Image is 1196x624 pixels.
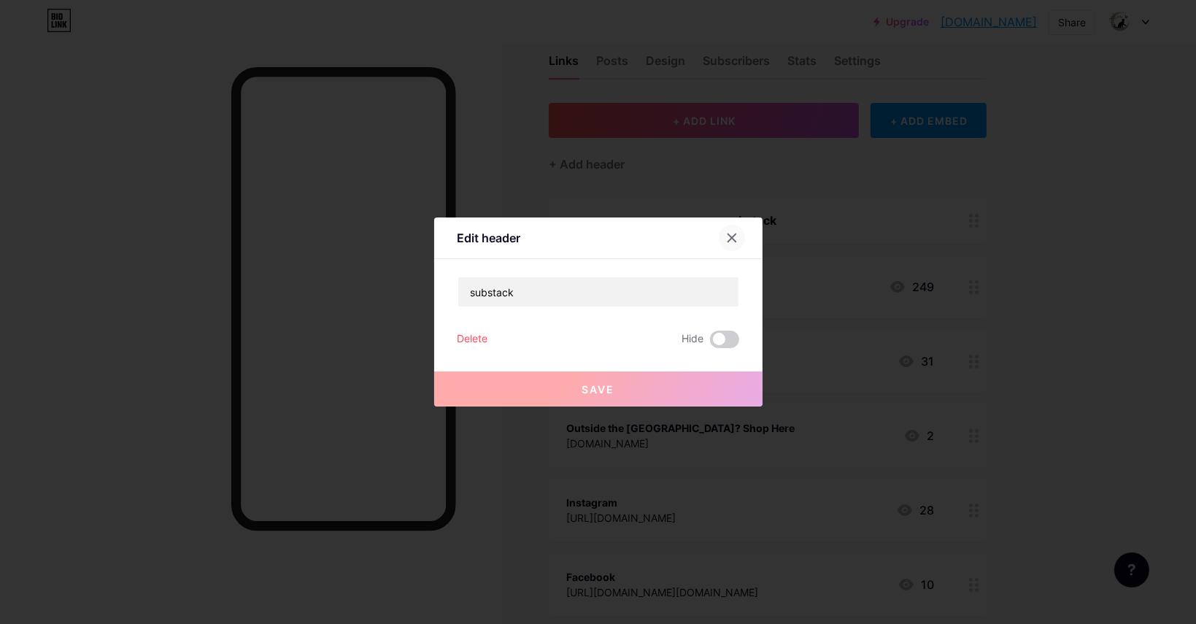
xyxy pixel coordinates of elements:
div: Delete [458,331,488,348]
span: Hide [682,331,704,348]
input: Title [458,277,738,307]
span: Save [582,383,614,396]
button: Save [434,371,763,407]
div: Edit header [458,229,521,247]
